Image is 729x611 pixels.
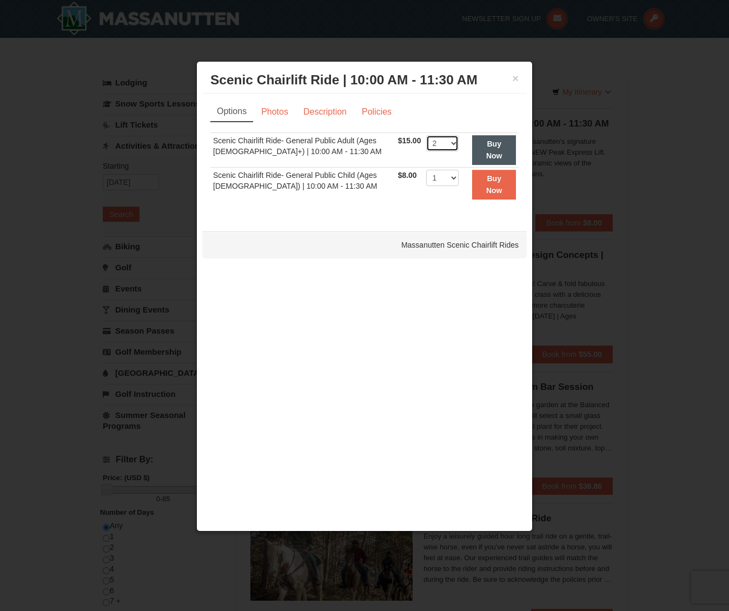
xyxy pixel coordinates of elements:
button: × [512,73,519,84]
button: Buy Now [472,170,516,200]
a: Photos [254,102,295,122]
a: Policies [355,102,399,122]
h3: Scenic Chairlift Ride | 10:00 AM - 11:30 AM [210,72,519,88]
strong: Buy Now [486,140,502,160]
span: $15.00 [398,136,421,145]
span: $8.00 [398,171,417,180]
div: Massanutten Scenic Chairlift Rides [202,231,527,258]
td: Scenic Chairlift Ride- General Public Adult (Ages [DEMOGRAPHIC_DATA]+) | 10:00 AM - 11:30 AM [210,133,395,168]
strong: Buy Now [486,174,502,195]
a: Options [210,102,253,122]
a: Description [296,102,354,122]
button: Buy Now [472,135,516,165]
td: Scenic Chairlift Ride- General Public Child (Ages [DEMOGRAPHIC_DATA]) | 10:00 AM - 11:30 AM [210,167,395,201]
